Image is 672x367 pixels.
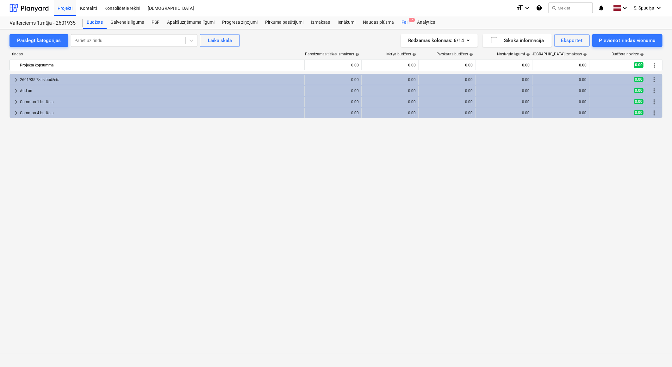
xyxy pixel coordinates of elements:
span: help [639,53,644,56]
span: 0.00 [634,99,644,104]
button: Sīkāka informācija [483,34,552,47]
i: keyboard_arrow_down [621,4,629,12]
div: Redzamas kolonnas : 6/14 [408,36,470,45]
div: 0.00 [307,100,359,104]
div: Pārskatīts budžets [437,52,473,57]
div: Pārslēgt kategorijas [17,36,61,45]
span: 0.00 [634,88,644,93]
button: Pārslēgt kategorijas [9,34,68,47]
div: Projekta kopsumma [20,60,302,70]
div: Eksportēt [561,36,583,45]
div: 0.00 [421,78,473,82]
div: 0.00 [478,60,530,70]
div: 0.00 [535,111,587,115]
span: search [551,5,557,10]
div: Faili [398,16,413,29]
div: 0.00 [478,111,530,115]
a: Budžets [83,16,107,29]
div: 0.00 [364,100,416,104]
div: 0.00 [421,111,473,115]
div: Common 4 budžets [20,108,302,118]
a: Pirkuma pasūtījumi [261,16,307,29]
a: Galvenais līgums [107,16,148,29]
div: 0.00 [307,78,359,82]
span: help [468,53,473,56]
div: rindas [9,52,305,57]
div: 0.00 [421,60,473,70]
div: Valterciems 1.māja - 2601935 [9,20,75,27]
a: Ienākumi [334,16,359,29]
i: keyboard_arrow_down [523,4,531,12]
div: 0.00 [364,111,416,115]
button: Pievienot rindas vienumu [592,34,663,47]
a: Analytics [413,16,439,29]
span: Vairāk darbību [650,87,658,95]
span: Vairāk darbību [650,109,658,117]
i: keyboard_arrow_down [655,4,663,12]
div: Sīkāka informācija [490,36,544,45]
a: Faili7 [398,16,413,29]
div: 0.00 [478,78,530,82]
span: 0.00 [634,62,644,68]
button: Eksportēt [554,34,590,47]
div: Pievienot rindas vienumu [599,36,656,45]
div: 2601935 Ēkas budžets [20,75,302,85]
div: 0.00 [478,89,530,93]
div: 0.00 [421,89,473,93]
div: Common 1 budžets [20,97,302,107]
span: help [525,53,530,56]
div: [DEMOGRAPHIC_DATA] izmaksas [525,52,587,57]
div: 0.00 [421,100,473,104]
div: Add-on [20,86,302,96]
span: keyboard_arrow_right [12,87,20,95]
div: Laika skala [208,36,232,45]
a: Naudas plūsma [359,16,398,29]
div: 0.00 [535,78,587,82]
button: Redzamas kolonnas:6/14 [401,34,478,47]
span: help [582,53,587,56]
a: Apakšuzņēmuma līgumi [163,16,218,29]
div: 0.00 [307,89,359,93]
span: keyboard_arrow_right [12,76,20,84]
i: notifications [598,4,604,12]
span: Vairāk darbību [650,61,658,69]
i: format_size [516,4,523,12]
span: 0.00 [634,110,644,115]
a: Progresa ziņojumi [218,16,261,29]
div: 0.00 [364,60,416,70]
div: 0.00 [364,78,416,82]
div: 0.00 [307,60,359,70]
span: Vairāk darbību [650,76,658,84]
span: S. Spudiņa [634,5,654,11]
i: Zināšanu pamats [536,4,542,12]
a: Izmaksas [307,16,334,29]
a: PSF [148,16,163,29]
iframe: Chat Widget [640,337,672,367]
button: Meklēt [549,3,593,13]
div: Noslēgtie līgumi [497,52,530,57]
span: Vairāk darbību [650,98,658,106]
div: Budžeta novirze [612,52,644,57]
span: 7 [409,18,415,22]
div: 0.00 [535,89,587,93]
span: help [411,53,416,56]
div: 0.00 [535,60,587,70]
div: Paredzamās tiešās izmaksas [305,52,359,57]
span: keyboard_arrow_right [12,109,20,117]
span: 0.00 [634,77,644,82]
span: help [354,53,359,56]
span: keyboard_arrow_right [12,98,20,106]
div: Mērķa budžets [386,52,416,57]
div: 0.00 [535,100,587,104]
